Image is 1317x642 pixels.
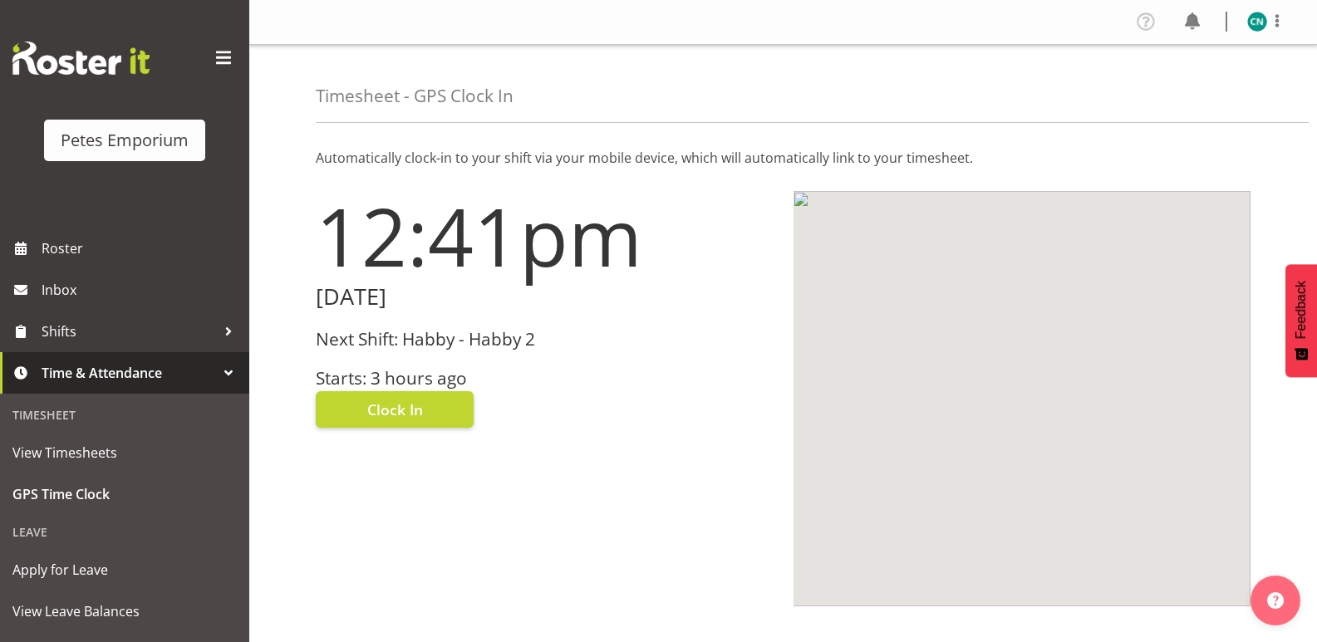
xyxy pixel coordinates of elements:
img: christine-neville11214.jpg [1247,12,1267,32]
span: Shifts [42,319,216,344]
h4: Timesheet - GPS Clock In [316,86,514,105]
button: Feedback - Show survey [1285,264,1317,377]
span: Apply for Leave [12,557,237,582]
span: Time & Attendance [42,360,216,385]
a: View Leave Balances [4,591,245,632]
div: Timesheet [4,398,245,432]
h1: 12:41pm [316,191,774,281]
a: GPS Time Clock [4,473,245,515]
span: Clock In [367,399,423,420]
span: Roster [42,236,241,261]
div: Leave [4,515,245,549]
a: Apply for Leave [4,549,245,591]
span: View Timesheets [12,440,237,465]
h3: Next Shift: Habby - Habby 2 [316,330,774,349]
p: Automatically clock-in to your shift via your mobile device, which will automatically link to you... [316,148,1251,168]
span: Feedback [1294,281,1309,339]
div: Petes Emporium [61,128,189,153]
span: GPS Time Clock [12,482,237,507]
h3: Starts: 3 hours ago [316,369,774,388]
span: View Leave Balances [12,599,237,624]
a: View Timesheets [4,432,245,473]
button: Clock In [316,391,474,428]
img: Rosterit website logo [12,42,150,75]
h2: [DATE] [316,284,774,310]
img: help-xxl-2.png [1267,592,1284,609]
span: Inbox [42,277,241,302]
